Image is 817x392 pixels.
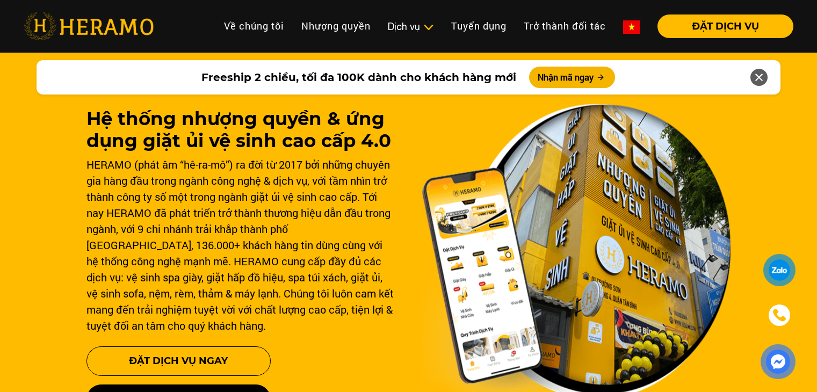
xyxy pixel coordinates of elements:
img: vn-flag.png [623,20,640,34]
a: Về chúng tôi [215,14,293,38]
button: Đặt Dịch Vụ Ngay [86,346,271,376]
a: Tuyển dụng [443,14,515,38]
h1: Hệ thống nhượng quyền & ứng dụng giặt ủi vệ sinh cao cấp 4.0 [86,108,396,152]
a: Trở thành đối tác [515,14,614,38]
img: heramo-logo.png [24,12,154,40]
a: Nhượng quyền [293,14,379,38]
span: Freeship 2 chiều, tối đa 100K dành cho khách hàng mới [201,69,516,85]
div: HERAMO (phát âm “hê-ra-mô”) ra đời từ 2017 bởi những chuyên gia hàng đầu trong ngành công nghệ & ... [86,156,396,333]
div: Dịch vụ [388,19,434,34]
img: phone-icon [773,309,786,322]
button: ĐẶT DỊCH VỤ [657,14,793,38]
img: subToggleIcon [423,22,434,33]
a: phone-icon [763,299,796,331]
a: ĐẶT DỊCH VỤ [649,21,793,31]
button: Nhận mã ngay [529,67,615,88]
